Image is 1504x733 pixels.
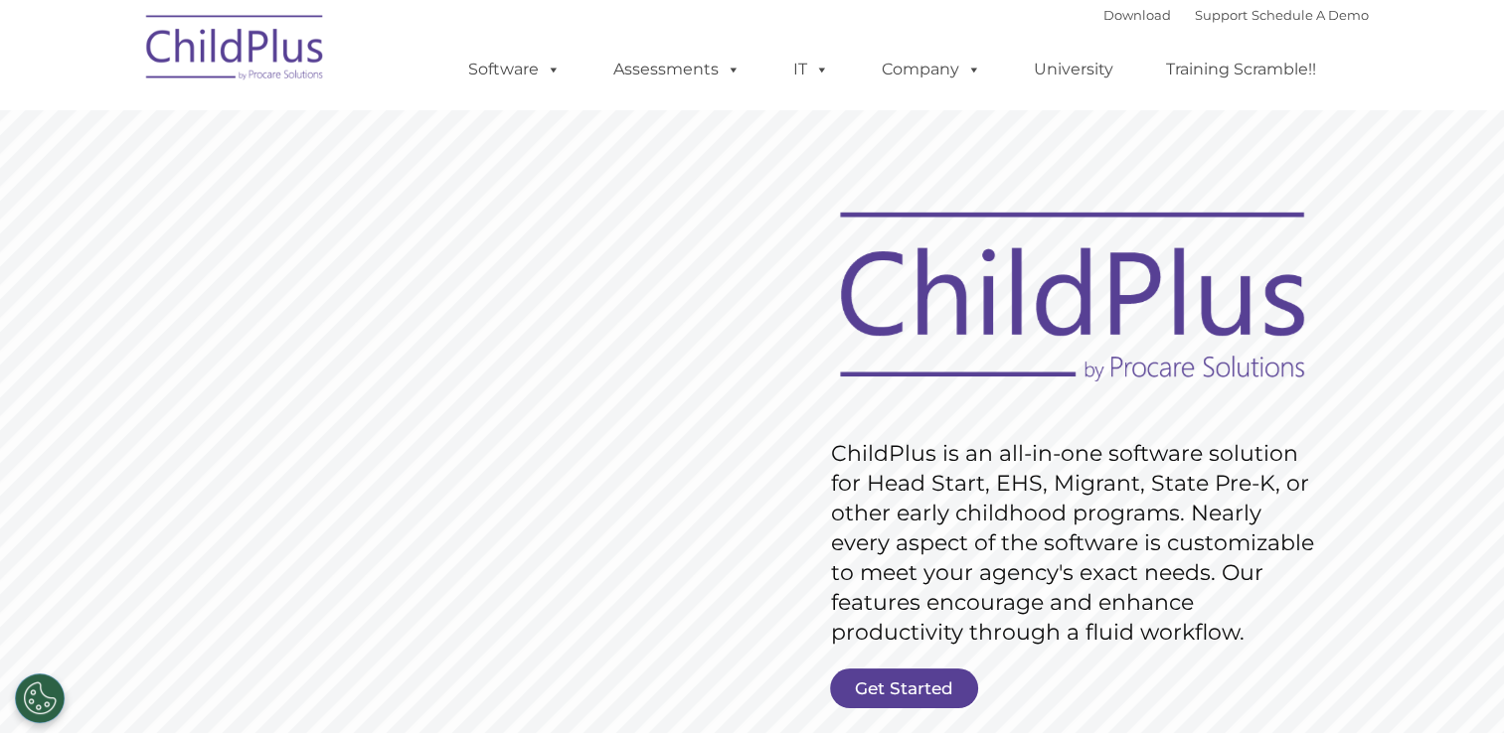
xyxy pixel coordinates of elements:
[1014,50,1133,89] a: University
[830,668,978,708] a: Get Started
[773,50,849,89] a: IT
[136,1,335,100] img: ChildPlus by Procare Solutions
[1146,50,1336,89] a: Training Scramble!!
[1252,7,1369,23] a: Schedule A Demo
[862,50,1001,89] a: Company
[15,673,65,723] button: Cookies Settings
[593,50,760,89] a: Assessments
[448,50,581,89] a: Software
[1195,7,1248,23] a: Support
[831,439,1324,648] rs-layer: ChildPlus is an all-in-one software solution for Head Start, EHS, Migrant, State Pre-K, or other ...
[1103,7,1369,23] font: |
[1103,7,1171,23] a: Download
